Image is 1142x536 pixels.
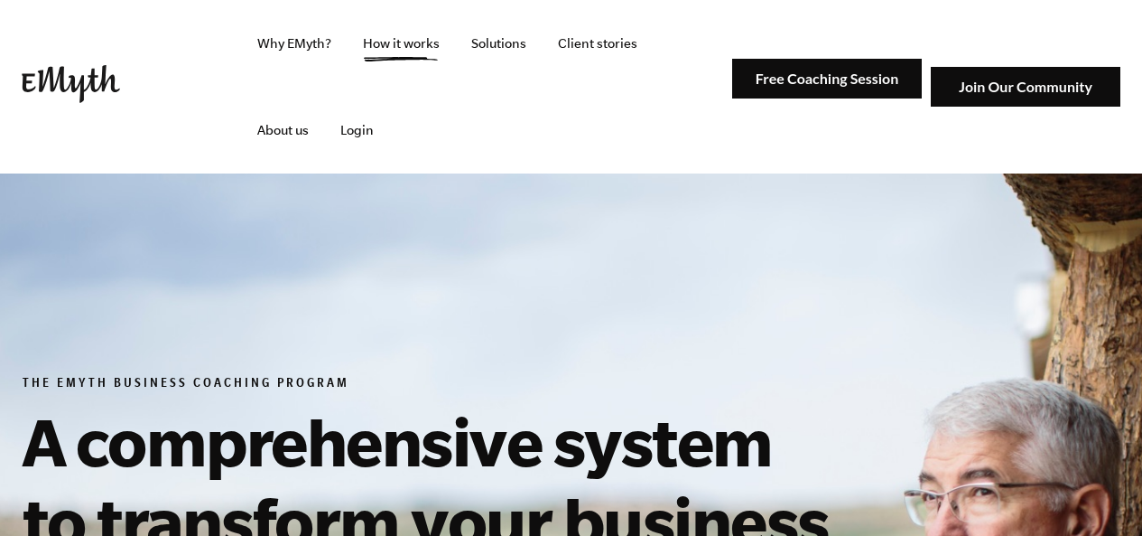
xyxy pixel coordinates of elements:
[931,67,1120,108] img: Join Our Community
[23,376,846,394] h6: The EMyth Business Coaching Program
[1052,449,1142,536] iframe: Chat Widget
[326,87,388,174] a: Login
[243,87,323,174] a: About us
[732,59,922,99] img: Free Coaching Session
[22,65,120,103] img: EMyth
